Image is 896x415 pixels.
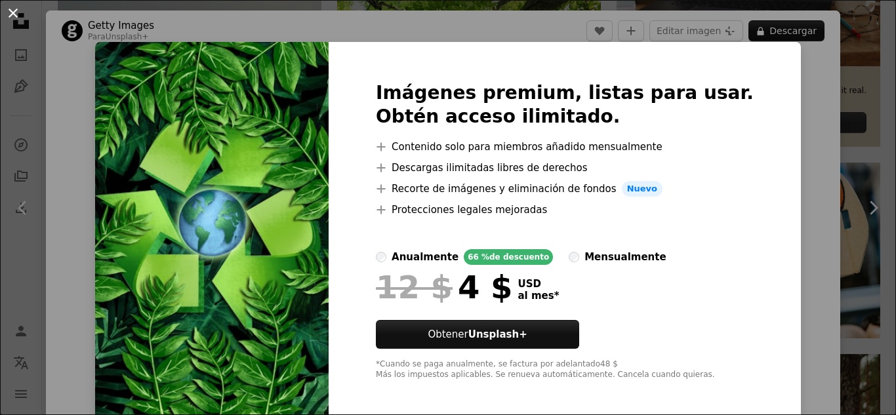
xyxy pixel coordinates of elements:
div: mensualmente [584,249,666,265]
h2: Imágenes premium, listas para usar. Obtén acceso ilimitado. [376,81,754,128]
div: *Cuando se paga anualmente, se factura por adelantado 48 $ Más los impuestos aplicables. Se renue... [376,359,754,380]
span: al mes * [518,290,559,302]
span: USD [518,278,559,290]
li: Recorte de imágenes y eliminación de fondos [376,181,754,197]
span: Nuevo [622,181,662,197]
span: 12 $ [376,270,453,304]
div: anualmente [392,249,458,265]
div: 66 % de descuento [464,249,553,265]
strong: Unsplash+ [468,328,527,340]
li: Protecciones legales mejoradas [376,202,754,218]
li: Descargas ilimitadas libres de derechos [376,160,754,176]
button: ObtenerUnsplash+ [376,320,579,349]
li: Contenido solo para miembros añadido mensualmente [376,139,754,155]
div: 4 $ [376,270,512,304]
input: mensualmente [569,252,579,262]
input: anualmente66 %de descuento [376,252,386,262]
